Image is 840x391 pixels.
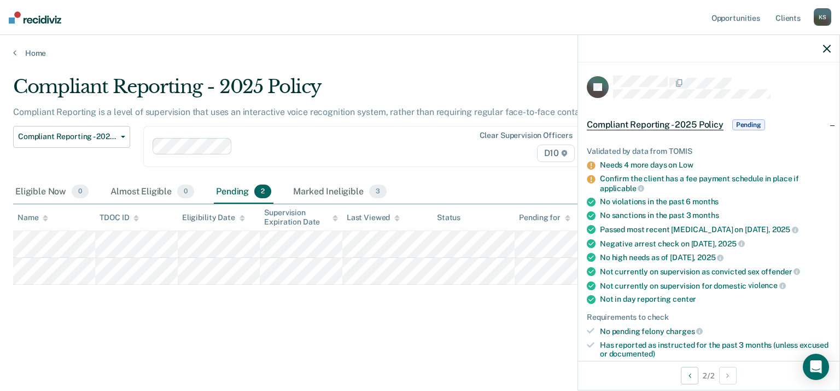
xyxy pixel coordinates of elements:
[214,180,273,204] div: Pending
[600,326,831,336] div: No pending felony
[587,119,724,130] span: Compliant Reporting - 2025 Policy
[732,119,765,130] span: Pending
[600,267,831,277] div: Not currently on supervision as convicted sex
[72,185,89,199] span: 0
[587,313,831,322] div: Requirements to check
[609,349,655,358] span: documented)
[108,180,196,204] div: Almost Eligible
[803,354,829,380] div: Open Intercom Messenger
[666,327,703,336] span: charges
[600,295,831,304] div: Not in day reporting
[748,281,786,290] span: violence
[673,295,696,303] span: center
[578,107,839,142] div: Compliant Reporting - 2025 PolicyPending
[437,213,460,222] div: Status
[600,160,831,170] div: Needs 4 more days on Low
[291,180,389,204] div: Marked Ineligible
[9,12,61,24] img: Recidiviz
[600,341,831,359] div: Has reported as instructed for the past 3 months (unless excused or
[182,213,245,222] div: Eligibility Date
[537,145,575,162] span: D10
[177,185,194,199] span: 0
[17,213,48,222] div: Name
[18,132,116,141] span: Compliant Reporting - 2025 Policy
[719,367,737,384] button: Next Opportunity
[600,281,831,291] div: Not currently on supervision for domestic
[600,239,831,249] div: Negative arrest check on [DATE],
[814,8,831,26] div: K S
[254,185,271,199] span: 2
[13,76,643,107] div: Compliant Reporting - 2025 Policy
[264,208,337,227] div: Supervision Expiration Date
[681,367,698,384] button: Previous Opportunity
[761,267,801,276] span: offender
[718,239,744,248] span: 2025
[600,174,831,193] div: Confirm the client has a fee payment schedule in place if applicable
[347,213,400,222] div: Last Viewed
[600,225,831,234] div: Passed most recent [MEDICAL_DATA] on [DATE],
[697,253,724,262] span: 2025
[692,197,719,206] span: months
[519,213,570,222] div: Pending for
[100,213,139,222] div: TDOC ID
[692,211,719,220] span: months
[600,197,831,206] div: No violations in the past 6
[600,211,831,220] div: No sanctions in the past 3
[480,131,573,140] div: Clear supervision officers
[369,185,387,199] span: 3
[587,147,831,156] div: Validated by data from TOMIS
[600,252,831,262] div: No high needs as of [DATE],
[13,107,594,117] p: Compliant Reporting is a level of supervision that uses an interactive voice recognition system, ...
[13,180,91,204] div: Eligible Now
[13,48,827,58] a: Home
[772,225,798,234] span: 2025
[578,361,839,390] div: 2 / 2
